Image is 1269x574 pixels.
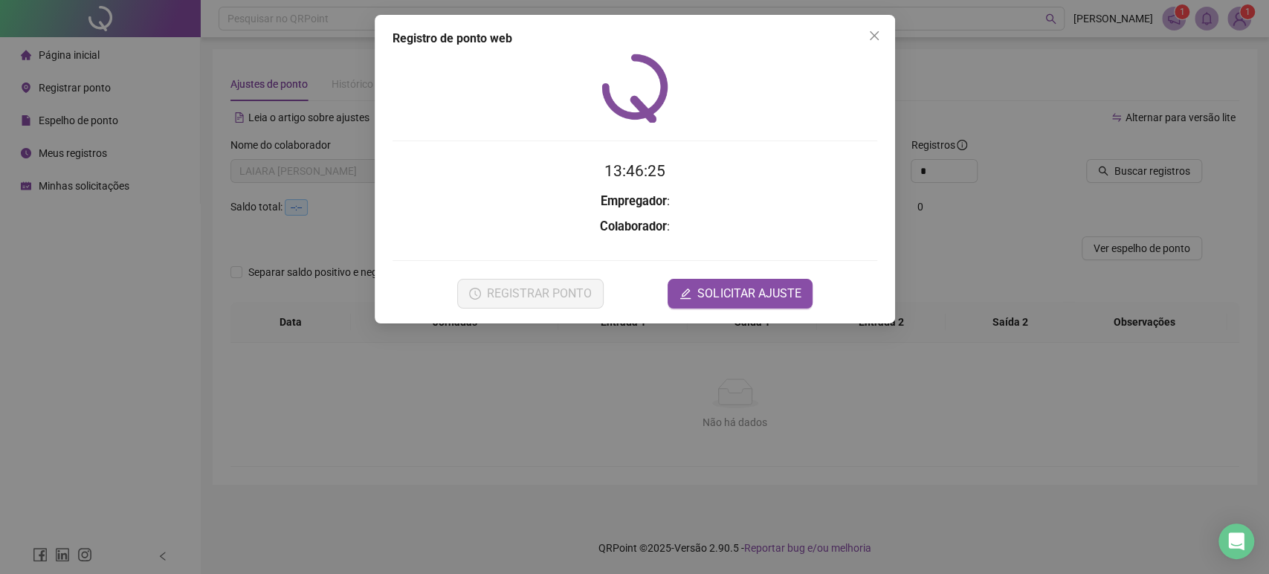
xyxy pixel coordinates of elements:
[456,279,603,309] button: REGISTRAR PONTO
[600,219,667,233] strong: Colaborador
[868,30,880,42] span: close
[697,285,801,303] span: SOLICITAR AJUSTE
[600,194,666,208] strong: Empregador
[679,288,691,300] span: edit
[862,24,886,48] button: Close
[601,54,668,123] img: QRPoint
[604,162,665,180] time: 13:46:25
[393,30,877,48] div: Registro de ponto web
[393,217,877,236] h3: :
[1218,523,1254,559] div: Open Intercom Messenger
[668,279,813,309] button: editSOLICITAR AJUSTE
[393,192,877,211] h3: :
